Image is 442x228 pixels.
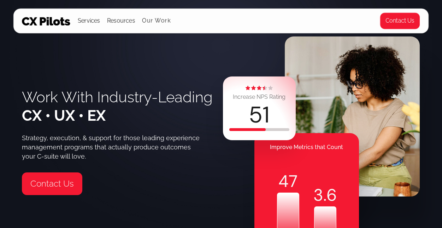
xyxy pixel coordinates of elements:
[78,9,100,33] div: Services
[249,104,270,126] div: 51
[380,12,420,29] a: Contact Us
[254,140,359,154] div: Improve Metrics that Count
[326,184,337,206] code: 6
[142,18,171,24] a: Our Work
[233,92,285,102] div: Increase NPS Rating
[22,133,204,161] div: Strategy, execution, & support for those leading experience management programs that actually pro...
[22,107,106,124] span: CX • UX • EX
[107,9,135,33] div: Resources
[314,184,336,206] div: .
[22,172,82,195] a: Contact Us
[22,88,213,125] h1: Work With Industry-Leading
[107,16,135,26] div: Resources
[313,184,323,206] code: 3
[78,16,100,26] div: Services
[277,170,299,193] div: 47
